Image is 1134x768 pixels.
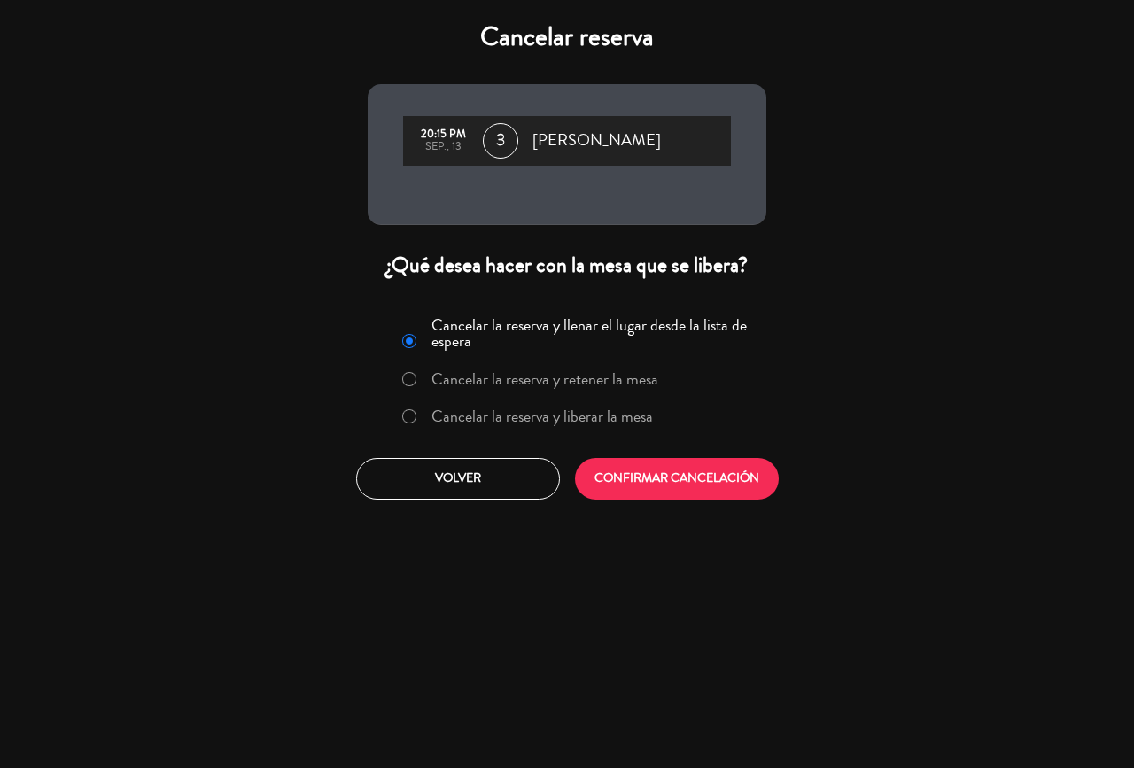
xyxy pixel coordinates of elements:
[412,128,474,141] div: 20:15 PM
[368,21,766,53] h4: Cancelar reserva
[483,123,518,159] span: 3
[368,252,766,279] div: ¿Qué desea hacer con la mesa que se libera?
[532,128,661,154] span: [PERSON_NAME]
[575,458,779,500] button: CONFIRMAR CANCELACIÓN
[431,317,756,349] label: Cancelar la reserva y llenar el lugar desde la lista de espera
[356,458,560,500] button: Volver
[431,408,653,424] label: Cancelar la reserva y liberar la mesa
[431,371,658,387] label: Cancelar la reserva y retener la mesa
[412,141,474,153] div: sep., 13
